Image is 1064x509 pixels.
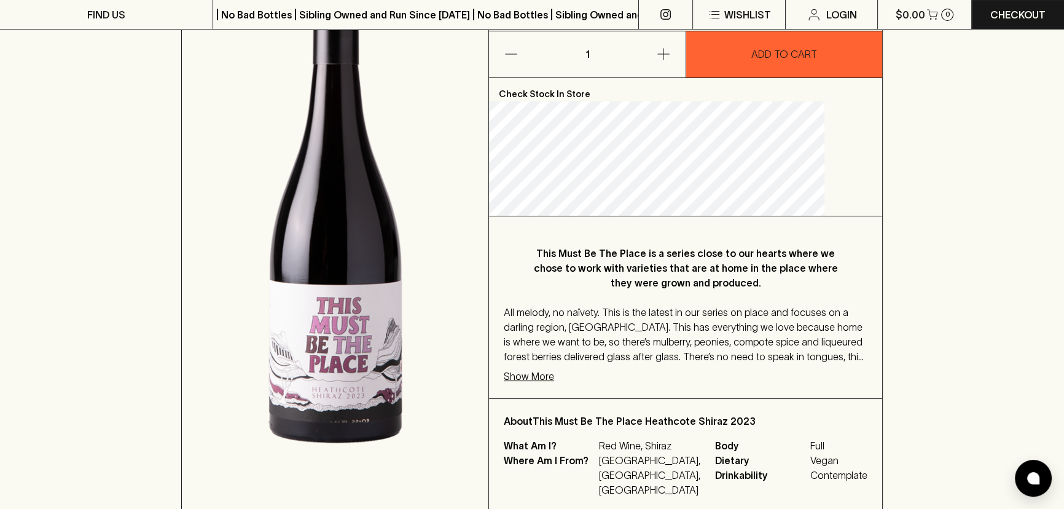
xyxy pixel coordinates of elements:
[528,246,843,290] p: This Must Be The Place is a series close to our hearts where we chose to work with varieties that...
[1027,472,1039,484] img: bubble-icon
[826,7,857,22] p: Login
[573,31,602,77] p: 1
[87,7,125,22] p: FIND US
[810,468,867,483] span: Contemplate
[895,7,925,22] p: $0.00
[504,369,554,384] p: Show More
[504,414,867,428] p: About This Must Be The Place Heathcote Shiraz 2023
[599,453,700,497] p: [GEOGRAPHIC_DATA], [GEOGRAPHIC_DATA], [GEOGRAPHIC_DATA]
[810,453,867,468] span: Vegan
[715,453,807,468] span: Dietary
[489,78,882,101] p: Check Stock In Store
[715,468,807,483] span: Drinkability
[945,11,950,18] p: 0
[504,453,596,497] p: Where Am I From?
[810,438,867,453] span: Full
[504,438,596,453] p: What Am I?
[686,31,882,77] button: ADD TO CART
[724,7,771,22] p: Wishlist
[990,7,1046,22] p: Checkout
[715,438,807,453] span: Body
[599,438,700,453] p: Red Wine, Shiraz
[504,307,864,377] span: All melody, no naïvety. This is the latest in our series on place and focuses on a darling region...
[751,47,817,61] p: ADD TO CART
